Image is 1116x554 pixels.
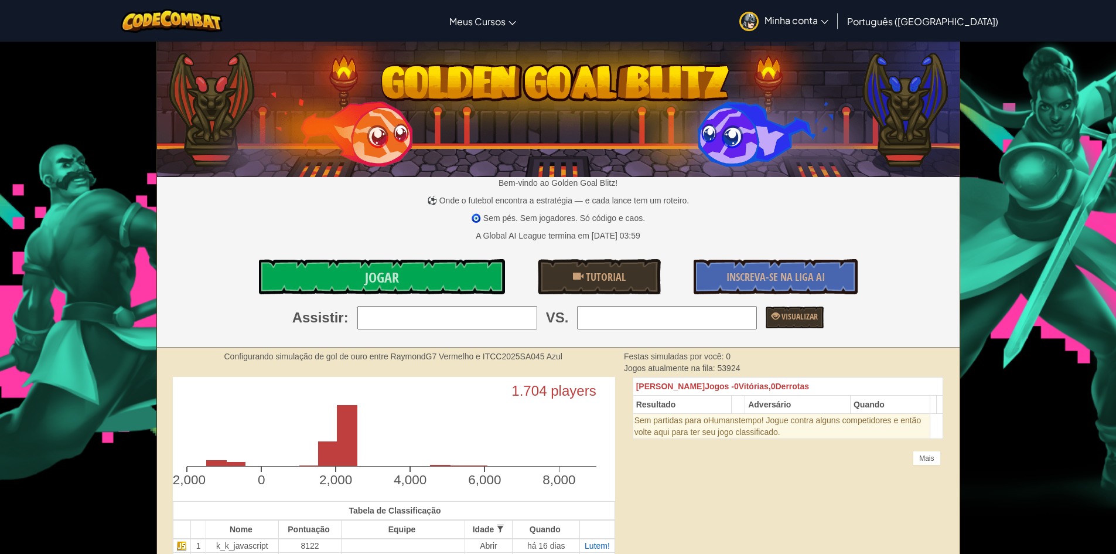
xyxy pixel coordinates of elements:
font: ⚽ Onde o futebol encontra a estratégia — e cada lance tem um roteiro. [427,196,689,205]
font: 0 [726,352,731,361]
font: Idade [473,525,494,534]
font: Inscreva-se na Liga AI [726,270,825,284]
font: Sem partidas para o [634,416,708,425]
font: VS. [546,310,569,325]
font: Equipe [388,525,416,534]
font: 53924 [718,363,740,373]
font: Meus Cursos [449,15,506,28]
font: Assistir [292,310,344,325]
font: Adversário [748,400,791,409]
text: 2,000 [319,473,352,487]
a: Meus Cursos [443,5,522,37]
font: Derrotas [776,382,810,391]
a: Lutem! [585,541,610,550]
a: Inscreva-se na Liga AI [694,259,858,294]
text: 0 [257,473,265,487]
font: Quando [854,400,885,409]
a: Tutorial [538,259,661,294]
font: Português ([GEOGRAPHIC_DATA]) [847,15,998,28]
font: Visualizar [781,311,818,322]
font: : [344,310,349,325]
text: 1.704 players [511,383,596,399]
font: Bem-vindo ao Golden Goal Blitz! [499,178,617,188]
text: 6,000 [468,473,501,487]
font: 8122 [301,541,319,550]
font: 0 [734,382,739,391]
font: Nome [230,525,252,534]
font: 🧿 Sem pés. Sem jogadores. Só código e caos. [471,213,645,223]
font: k_k_javascript [216,541,268,550]
font: Tabela de Classificação [349,506,441,515]
font: Jogos - [705,382,734,391]
font: Jogos atualmente na fila: [624,363,715,373]
text: 4,000 [394,473,426,487]
font: Abrir [480,541,497,550]
font: Mais [919,454,934,463]
text: 8,000 [542,473,575,487]
font: Jogar [365,268,399,287]
font: Resultado [636,400,676,409]
img: Gol de Ouro [157,37,960,177]
font: tempo! Jogue contra alguns competidores e então volte aqui para ter seu jogo classificado. [634,416,922,437]
font: Humans [708,416,739,425]
text: -2,000 [168,473,206,487]
a: Português ([GEOGRAPHIC_DATA]) [841,5,1004,37]
font: Quando [530,525,561,534]
font: há 16 dias [527,541,565,550]
font: 1 [196,541,201,550]
font: Festas simuladas por você: [624,352,723,361]
img: Logotipo do CodeCombat [121,9,223,33]
font: A Global AI League termina em [DATE] 03:59 [476,231,640,240]
a: Minha conta [733,2,834,39]
font: Pontuação [288,525,330,534]
font: Tutorial [586,270,626,284]
font: 0 [771,382,776,391]
font: Configurando simulação de gol de ouro entre RaymondG7 Vermelho e ITCC2025SA045 Azul [224,352,562,361]
font: [PERSON_NAME] [636,382,705,391]
font: Vitórias, [739,382,771,391]
img: avatar [739,12,759,31]
font: Minha conta [765,14,818,26]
